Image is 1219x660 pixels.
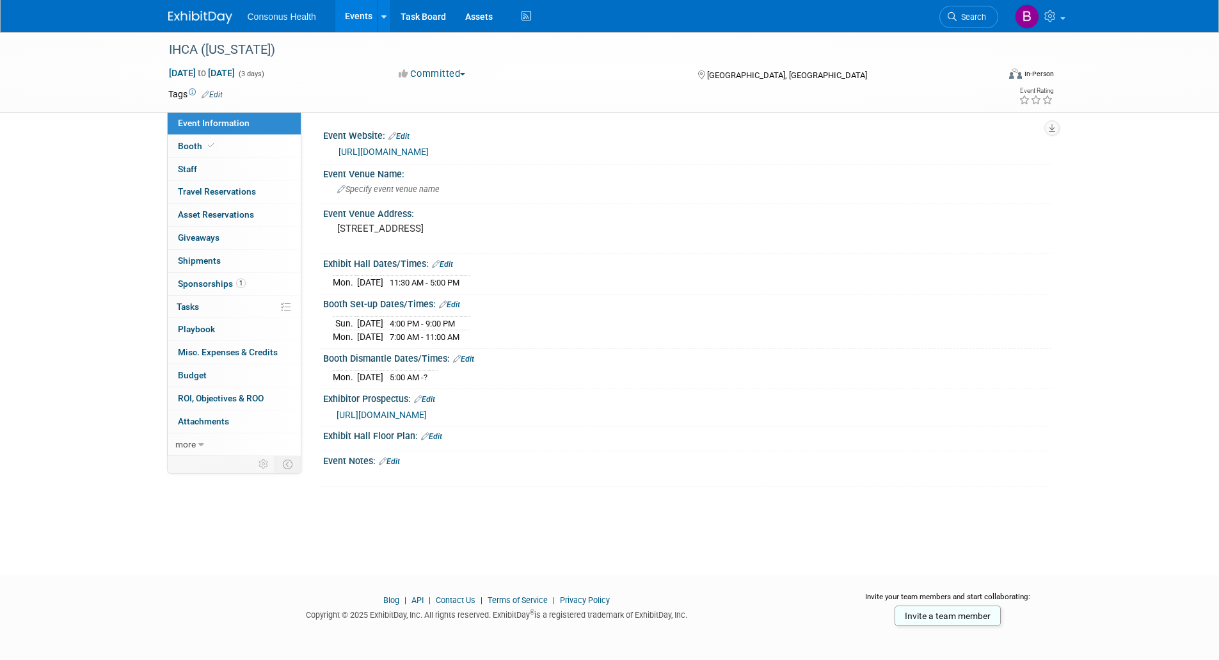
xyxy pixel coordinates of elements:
[168,341,301,364] a: Misc. Expenses & Credits
[168,227,301,249] a: Giveaways
[439,300,460,309] a: Edit
[168,158,301,181] a: Staff
[383,595,399,605] a: Blog
[168,364,301,387] a: Budget
[1024,69,1054,79] div: In-Person
[178,324,215,334] span: Playbook
[168,11,232,24] img: ExhibitDay
[178,416,229,426] span: Attachments
[323,294,1051,311] div: Booth Set-up Dates/Times:
[333,371,357,384] td: Mon.
[208,142,214,149] i: Booth reservation complete
[236,278,246,288] span: 1
[453,355,474,364] a: Edit
[388,132,410,141] a: Edit
[333,316,357,330] td: Sun.
[178,186,256,197] span: Travel Reservations
[178,393,264,403] span: ROI, Objectives & ROO
[275,456,301,472] td: Toggle Event Tabs
[424,373,427,382] span: ?
[237,70,264,78] span: (3 days)
[390,373,427,382] span: 5:00 AM -
[178,370,207,380] span: Budget
[168,204,301,226] a: Asset Reservations
[168,606,826,621] div: Copyright © 2025 ExhibitDay, Inc. All rights reserved. ExhibitDay is a registered trademark of Ex...
[168,318,301,341] a: Playbook
[477,595,486,605] span: |
[357,276,383,289] td: [DATE]
[957,12,986,22] span: Search
[488,595,548,605] a: Terms of Service
[401,595,410,605] span: |
[168,410,301,433] a: Attachments
[323,165,1051,181] div: Event Venue Name:
[178,347,278,357] span: Misc. Expenses & Credits
[337,410,427,420] a: [URL][DOMAIN_NAME]
[1009,68,1022,79] img: Format-Inperson.png
[707,70,867,80] span: [GEOGRAPHIC_DATA], [GEOGRAPHIC_DATA]
[357,330,383,344] td: [DATE]
[1019,88,1053,94] div: Event Rating
[411,595,424,605] a: API
[560,595,610,605] a: Privacy Policy
[550,595,558,605] span: |
[390,319,455,328] span: 4:00 PM - 9:00 PM
[178,255,221,266] span: Shipments
[168,67,235,79] span: [DATE] [DATE]
[178,164,197,174] span: Staff
[175,439,196,449] span: more
[333,330,357,344] td: Mon.
[339,147,429,157] a: [URL][DOMAIN_NAME]
[168,273,301,295] a: Sponsorships1
[390,332,459,342] span: 7:00 AM - 11:00 AM
[253,456,275,472] td: Personalize Event Tab Strip
[357,371,383,384] td: [DATE]
[337,223,612,234] pre: [STREET_ADDRESS]
[168,88,223,101] td: Tags
[357,316,383,330] td: [DATE]
[333,276,357,289] td: Mon.
[248,12,316,22] span: Consonus Health
[939,6,998,28] a: Search
[178,118,250,128] span: Event Information
[1015,4,1039,29] img: Bridget Crane
[390,278,459,287] span: 11:30 AM - 5:00 PM
[323,451,1051,468] div: Event Notes:
[168,296,301,318] a: Tasks
[178,209,254,220] span: Asset Reservations
[178,232,219,243] span: Giveaways
[168,250,301,272] a: Shipments
[164,38,979,61] div: IHCA ([US_STATE])
[178,141,217,151] span: Booth
[323,126,1051,143] div: Event Website:
[421,432,442,441] a: Edit
[414,395,435,404] a: Edit
[178,278,246,289] span: Sponsorships
[530,609,534,616] sup: ®
[923,67,1055,86] div: Event Format
[895,606,1001,626] a: Invite a team member
[394,67,470,81] button: Committed
[323,349,1051,366] div: Booth Dismantle Dates/Times:
[845,592,1051,611] div: Invite your team members and start collaborating:
[436,595,475,605] a: Contact Us
[168,387,301,410] a: ROI, Objectives & ROO
[426,595,434,605] span: |
[432,260,453,269] a: Edit
[168,112,301,134] a: Event Information
[168,433,301,456] a: more
[177,302,199,312] span: Tasks
[323,426,1051,443] div: Exhibit Hall Floor Plan:
[323,204,1051,220] div: Event Venue Address:
[379,457,400,466] a: Edit
[337,184,440,194] span: Specify event venue name
[168,181,301,203] a: Travel Reservations
[323,254,1051,271] div: Exhibit Hall Dates/Times:
[323,389,1051,406] div: Exhibitor Prospectus:
[168,135,301,157] a: Booth
[202,90,223,99] a: Edit
[196,68,208,78] span: to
